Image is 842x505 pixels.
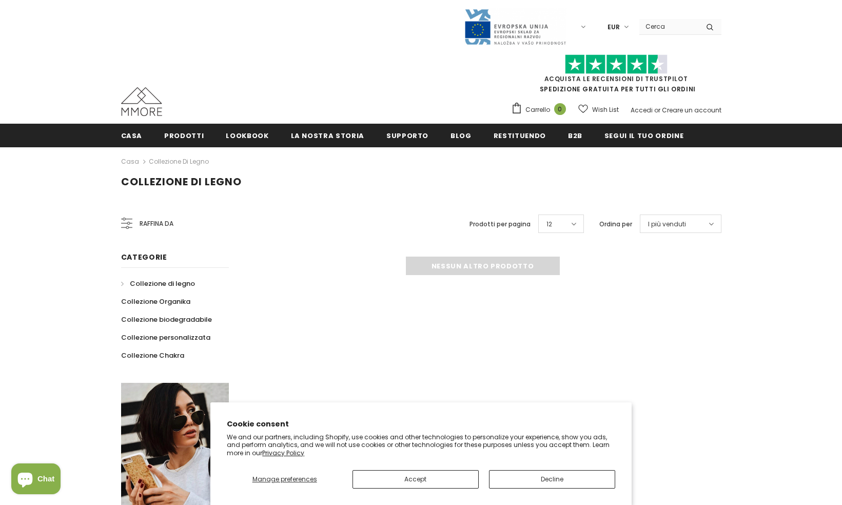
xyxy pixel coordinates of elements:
[291,131,364,141] span: La nostra storia
[130,279,195,288] span: Collezione di legno
[494,124,546,147] a: Restituendo
[565,54,668,74] img: Fidati di Pilot Stars
[604,124,683,147] a: Segui il tuo ordine
[546,219,552,229] span: 12
[226,124,268,147] a: Lookbook
[262,449,304,457] a: Privacy Policy
[654,106,660,114] span: or
[648,219,686,229] span: I più venduti
[252,475,317,483] span: Manage preferences
[464,8,566,46] img: Javni Razpis
[164,131,204,141] span: Prodotti
[554,103,566,115] span: 0
[226,131,268,141] span: Lookbook
[469,219,531,229] label: Prodotti per pagina
[464,22,566,31] a: Javni Razpis
[494,131,546,141] span: Restituendo
[140,218,173,229] span: Raffina da
[227,433,615,457] p: We and our partners, including Shopify, use cookies and other technologies to personalize your ex...
[511,59,721,93] span: SPEDIZIONE GRATUITA PER TUTTI GLI ORDINI
[121,131,143,141] span: Casa
[599,219,632,229] label: Ordina per
[121,310,212,328] a: Collezione biodegradabile
[608,22,620,32] span: EUR
[291,124,364,147] a: La nostra storia
[568,124,582,147] a: B2B
[121,297,190,306] span: Collezione Organika
[578,101,619,119] a: Wish List
[386,131,428,141] span: supporto
[525,105,550,115] span: Carrello
[121,87,162,116] img: Casi MMORE
[639,19,698,34] input: Search Site
[631,106,653,114] a: Accedi
[511,102,571,118] a: Carrello 0
[592,105,619,115] span: Wish List
[121,315,212,324] span: Collezione biodegradabile
[121,275,195,293] a: Collezione di legno
[662,106,721,114] a: Creare un account
[121,252,167,262] span: Categorie
[121,124,143,147] a: Casa
[353,470,479,489] button: Accept
[121,293,190,310] a: Collezione Organika
[568,131,582,141] span: B2B
[544,74,688,83] a: Acquista le recensioni di TrustPilot
[489,470,615,489] button: Decline
[121,328,210,346] a: Collezione personalizzata
[164,124,204,147] a: Prodotti
[121,156,139,168] a: Casa
[121,346,184,364] a: Collezione Chakra
[8,463,64,497] inbox-online-store-chat: Shopify online store chat
[227,470,342,489] button: Manage preferences
[121,174,242,189] span: Collezione di legno
[121,351,184,360] span: Collezione Chakra
[121,333,210,342] span: Collezione personalizzata
[386,124,428,147] a: supporto
[451,124,472,147] a: Blog
[451,131,472,141] span: Blog
[227,419,615,430] h2: Cookie consent
[604,131,683,141] span: Segui il tuo ordine
[149,157,209,166] a: Collezione di legno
